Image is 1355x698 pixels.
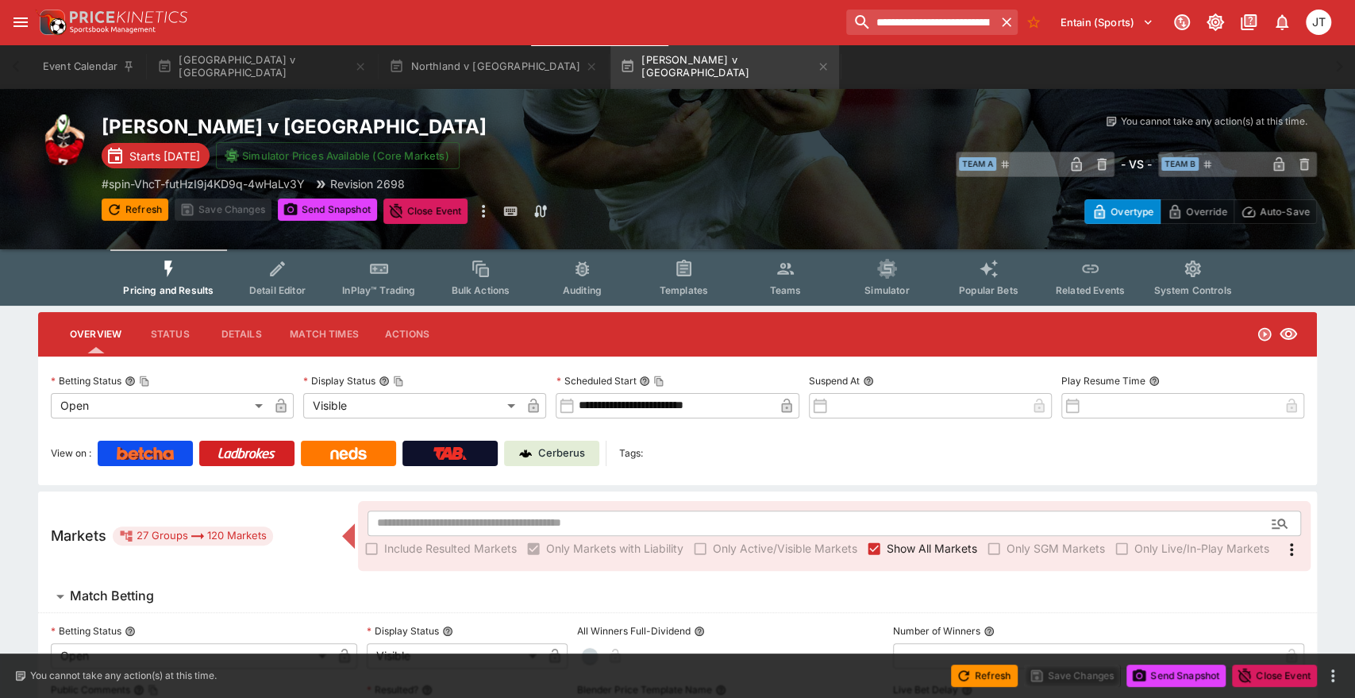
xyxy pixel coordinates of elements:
[959,157,996,171] span: Team A
[139,376,150,387] button: Copy To Clipboard
[303,393,521,418] div: Visible
[6,8,35,37] button: open drawer
[1084,199,1317,224] div: Start From
[70,26,156,33] img: Sportsbook Management
[371,315,443,353] button: Actions
[1234,199,1317,224] button: Auto-Save
[1260,203,1310,220] p: Auto-Save
[70,11,187,23] img: PriceKinetics
[102,199,168,221] button: Refresh
[379,44,607,89] button: Northland v [GEOGRAPHIC_DATA]
[442,626,453,637] button: Display Status
[546,540,683,557] span: Only Markets with Liability
[278,199,377,221] button: Send Snapshot
[102,114,710,139] h2: Copy To Clipboard
[367,624,439,638] p: Display Status
[57,315,134,353] button: Overview
[694,626,705,637] button: All Winners Full-Dividend
[1161,157,1199,171] span: Team B
[134,315,206,353] button: Status
[1301,5,1336,40] button: Joshua Thomson
[148,44,376,89] button: [GEOGRAPHIC_DATA] v [GEOGRAPHIC_DATA]
[1061,374,1145,388] p: Play Resume Time
[1234,8,1263,37] button: Documentation
[504,441,599,466] a: Cerberus
[984,626,995,637] button: Number of Winners
[1282,540,1301,559] svg: More
[1268,8,1296,37] button: Notifications
[125,376,136,387] button: Betting StatusCopy To Clipboard
[951,665,1018,687] button: Refresh
[303,374,375,388] p: Display Status
[383,199,468,224] button: Close Event
[887,540,977,557] span: Show All Markets
[1257,326,1272,342] svg: Open
[51,624,121,638] p: Betting Status
[1121,156,1152,172] h6: - VS -
[864,284,909,296] span: Simulator
[51,526,106,545] h5: Markets
[35,6,67,38] img: PriceKinetics Logo
[277,315,371,353] button: Match Times
[653,376,664,387] button: Copy To Clipboard
[474,199,493,224] button: more
[809,374,860,388] p: Suspend At
[393,376,404,387] button: Copy To Clipboard
[769,284,801,296] span: Teams
[123,284,214,296] span: Pricing and Results
[1121,114,1307,129] p: You cannot take any action(s) at this time.
[1111,203,1153,220] p: Overtype
[1134,540,1269,557] span: Only Live/In-Play Markets
[959,284,1018,296] span: Popular Bets
[30,669,217,683] p: You cannot take any action(s) at this time.
[433,447,467,460] img: TabNZ
[538,445,585,461] p: Cerberus
[1279,325,1298,344] svg: Visible
[342,284,415,296] span: InPlay™ Trading
[1186,203,1226,220] p: Override
[451,284,510,296] span: Bulk Actions
[1232,665,1317,687] button: Close Event
[863,376,874,387] button: Suspend At
[38,580,1317,612] button: Match Betting
[1149,376,1160,387] button: Play Resume Time
[51,393,268,418] div: Open
[713,540,857,557] span: Only Active/Visible Markets
[639,376,650,387] button: Scheduled StartCopy To Clipboard
[119,526,267,546] div: 27 Groups 120 Markets
[1265,509,1294,538] button: Open
[519,447,532,460] img: Cerberus
[1084,199,1161,224] button: Overtype
[125,626,136,637] button: Betting Status
[33,44,144,89] button: Event Calendar
[51,441,91,466] label: View on :
[110,249,1244,306] div: Event type filters
[1168,8,1196,37] button: Connected to PK
[1051,10,1163,35] button: Select Tenant
[38,114,89,165] img: rugby_union.png
[619,441,643,466] label: Tags:
[129,148,200,164] p: Starts [DATE]
[577,624,691,638] p: All Winners Full-Dividend
[217,447,275,460] img: Ladbrokes
[379,376,390,387] button: Display StatusCopy To Clipboard
[70,588,154,604] h6: Match Betting
[51,374,121,388] p: Betting Status
[216,142,460,169] button: Simulator Prices Available (Core Markets)
[1201,8,1230,37] button: Toggle light/dark mode
[102,175,305,192] p: Copy To Clipboard
[1306,10,1331,35] div: Joshua Thomson
[846,10,995,35] input: search
[893,624,980,638] p: Number of Winners
[206,315,277,353] button: Details
[330,175,405,192] p: Revision 2698
[1007,540,1105,557] span: Only SGM Markets
[1323,666,1342,685] button: more
[249,284,306,296] span: Detail Editor
[1021,10,1046,35] button: No Bookmarks
[556,374,636,388] p: Scheduled Start
[563,284,602,296] span: Auditing
[117,447,174,460] img: Betcha
[1153,284,1231,296] span: System Controls
[1160,199,1234,224] button: Override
